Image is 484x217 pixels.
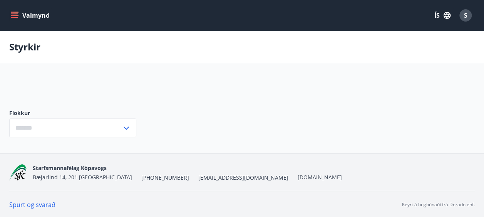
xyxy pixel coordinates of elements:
[9,200,55,209] a: Spurt og svarað
[198,174,288,182] span: [EMAIL_ADDRESS][DOMAIN_NAME]
[9,164,27,181] img: x5MjQkxwhnYn6YREZUTEa9Q4KsBUeQdWGts9Dj4O.png
[9,8,53,22] button: menu
[464,11,467,20] span: S
[9,40,40,53] p: Styrkir
[456,6,475,25] button: S
[430,8,455,22] button: ÍS
[402,201,475,208] p: Keyrt á hugbúnaði frá Dorado ehf.
[33,174,132,181] span: Bæjarlind 14, 201 [GEOGRAPHIC_DATA]
[9,109,136,117] label: Flokkur
[298,174,342,181] a: [DOMAIN_NAME]
[141,174,189,182] span: [PHONE_NUMBER]
[33,164,107,172] span: Starfsmannafélag Kópavogs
